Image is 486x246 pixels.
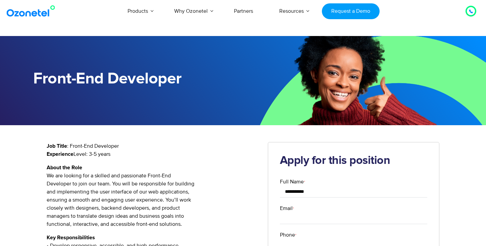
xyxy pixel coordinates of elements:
label: Email [280,204,428,212]
h1: Front-End Developer [33,70,243,88]
strong: Job Title [47,143,67,149]
strong: Experience [47,151,74,157]
a: Request a Demo [322,3,379,19]
p: We are looking for a skilled and passionate Front-End Developer to join our team. You will be res... [47,164,258,228]
strong: Key Responsibilities [47,235,95,240]
h2: Apply for this position [280,154,428,168]
p: : Front-End Developer Level: 3-5 years [47,142,258,158]
label: Full Name [280,178,428,186]
label: Phone [280,231,428,239]
strong: About the Role [47,165,82,170]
